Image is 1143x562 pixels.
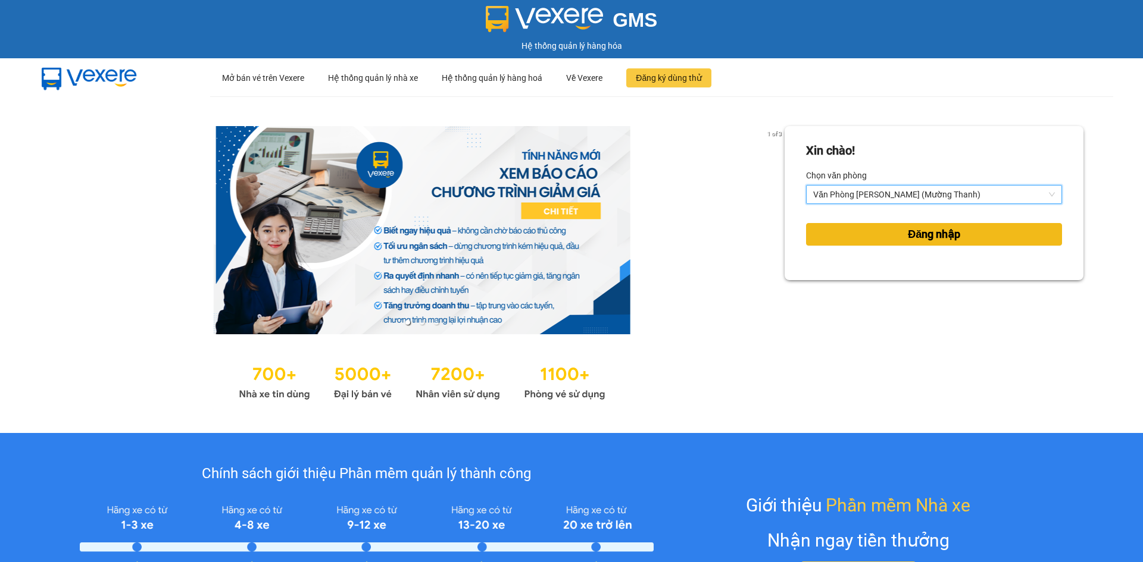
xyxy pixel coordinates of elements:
[486,18,658,27] a: GMS
[908,226,960,243] span: Đăng nhập
[636,71,702,84] span: Đăng ký dùng thử
[328,59,418,97] div: Hệ thống quản lý nhà xe
[806,223,1062,246] button: Đăng nhập
[486,6,604,32] img: logo 2
[434,320,439,325] li: slide item 3
[405,320,410,325] li: slide item 1
[80,463,653,485] div: Chính sách giới thiệu Phần mềm quản lý thành công
[746,491,970,519] div: Giới thiệu
[566,59,602,97] div: Về Vexere
[613,9,657,31] span: GMS
[806,142,855,160] div: Xin chào!
[813,186,1055,203] span: Văn Phòng Trần Phú (Mường Thanh)
[239,358,605,403] img: Statistics.png
[30,58,149,98] img: mbUUG5Q.png
[764,126,785,142] p: 1 of 3
[420,320,424,325] li: slide item 2
[60,126,76,334] button: previous slide / item
[767,526,950,554] div: Nhận ngay tiền thưởng
[442,59,542,97] div: Hệ thống quản lý hàng hoá
[768,126,785,334] button: next slide / item
[826,491,970,519] span: Phần mềm Nhà xe
[222,59,304,97] div: Mở bán vé trên Vexere
[626,68,711,87] button: Đăng ký dùng thử
[806,166,867,185] label: Chọn văn phòng
[3,39,1140,52] div: Hệ thống quản lý hàng hóa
